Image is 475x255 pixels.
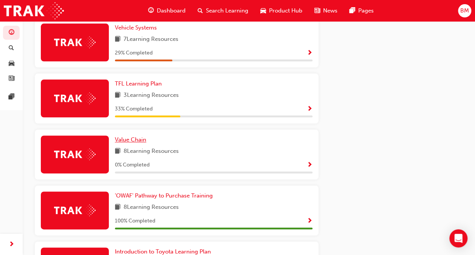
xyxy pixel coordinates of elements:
[307,106,313,113] span: Show Progress
[124,147,179,156] span: 8 Learning Resources
[307,104,313,114] button: Show Progress
[115,161,150,169] span: 0 % Completed
[307,216,313,226] button: Show Progress
[157,6,186,15] span: Dashboard
[9,60,14,67] span: car-icon
[115,24,157,31] span: Vehicle Systems
[115,192,213,199] span: 'OWAF' Pathway to Purchase Training
[4,2,64,19] img: Trak
[198,6,203,16] span: search-icon
[9,76,14,82] span: news-icon
[115,91,121,100] span: book-icon
[9,94,14,101] span: pages-icon
[148,6,154,16] span: guage-icon
[115,23,160,32] a: Vehicle Systems
[115,105,153,114] span: 33 % Completed
[115,49,153,58] span: 29 % Completed
[254,3,308,19] a: car-iconProduct Hub
[449,229,467,247] div: Open Intercom Messenger
[269,6,302,15] span: Product Hub
[115,147,121,156] span: book-icon
[323,6,337,15] span: News
[307,48,313,58] button: Show Progress
[9,30,14,36] span: guage-icon
[115,248,211,255] span: Introduction to Toyota Learning Plan
[54,36,96,48] img: Trak
[458,4,471,17] button: BM
[124,203,179,212] span: 8 Learning Resources
[142,3,192,19] a: guage-iconDashboard
[308,3,343,19] a: news-iconNews
[307,162,313,169] span: Show Progress
[115,79,165,88] a: TFL Learning Plan
[115,191,216,200] a: 'OWAF' Pathway to Purchase Training
[54,148,96,160] img: Trak
[54,204,96,216] img: Trak
[314,6,320,16] span: news-icon
[115,136,146,143] span: Value Chain
[343,3,380,19] a: pages-iconPages
[54,92,96,104] img: Trak
[307,160,313,170] button: Show Progress
[192,3,254,19] a: search-iconSearch Learning
[460,6,469,15] span: BM
[9,45,14,52] span: search-icon
[124,35,178,44] span: 7 Learning Resources
[115,35,121,44] span: book-icon
[115,203,121,212] span: book-icon
[350,6,355,16] span: pages-icon
[307,218,313,225] span: Show Progress
[206,6,248,15] span: Search Learning
[115,217,155,225] span: 100 % Completed
[260,6,266,16] span: car-icon
[124,91,179,100] span: 3 Learning Resources
[307,50,313,57] span: Show Progress
[9,240,14,249] span: next-icon
[115,135,149,144] a: Value Chain
[358,6,374,15] span: Pages
[115,80,162,87] span: TFL Learning Plan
